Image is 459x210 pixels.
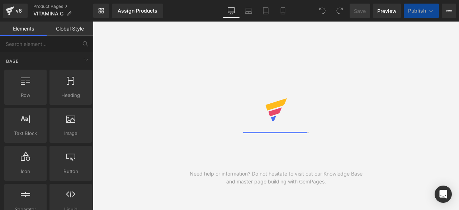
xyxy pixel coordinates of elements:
[52,130,90,137] span: Image
[332,4,347,18] button: Redo
[442,4,456,18] button: More
[6,168,44,175] span: Icon
[377,7,397,15] span: Preview
[47,22,93,36] a: Global Style
[435,186,452,203] div: Open Intercom Messenger
[257,4,274,18] a: Tablet
[118,8,157,14] div: Assign Products
[373,4,401,18] a: Preview
[33,4,93,9] a: Product Pages
[52,92,90,99] span: Heading
[223,4,240,18] a: Desktop
[240,4,257,18] a: Laptop
[274,4,292,18] a: Mobile
[33,11,63,17] span: VITAMINA C
[93,4,109,18] a: New Library
[6,130,44,137] span: Text Block
[408,8,426,14] span: Publish
[14,6,23,15] div: v6
[404,4,439,18] button: Publish
[354,7,366,15] span: Save
[6,92,44,99] span: Row
[5,58,19,65] span: Base
[52,168,90,175] span: Button
[3,4,28,18] a: v6
[184,170,368,186] div: Need help or information? Do not hesitate to visit out our Knowledge Base and master page buildin...
[315,4,330,18] button: Undo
